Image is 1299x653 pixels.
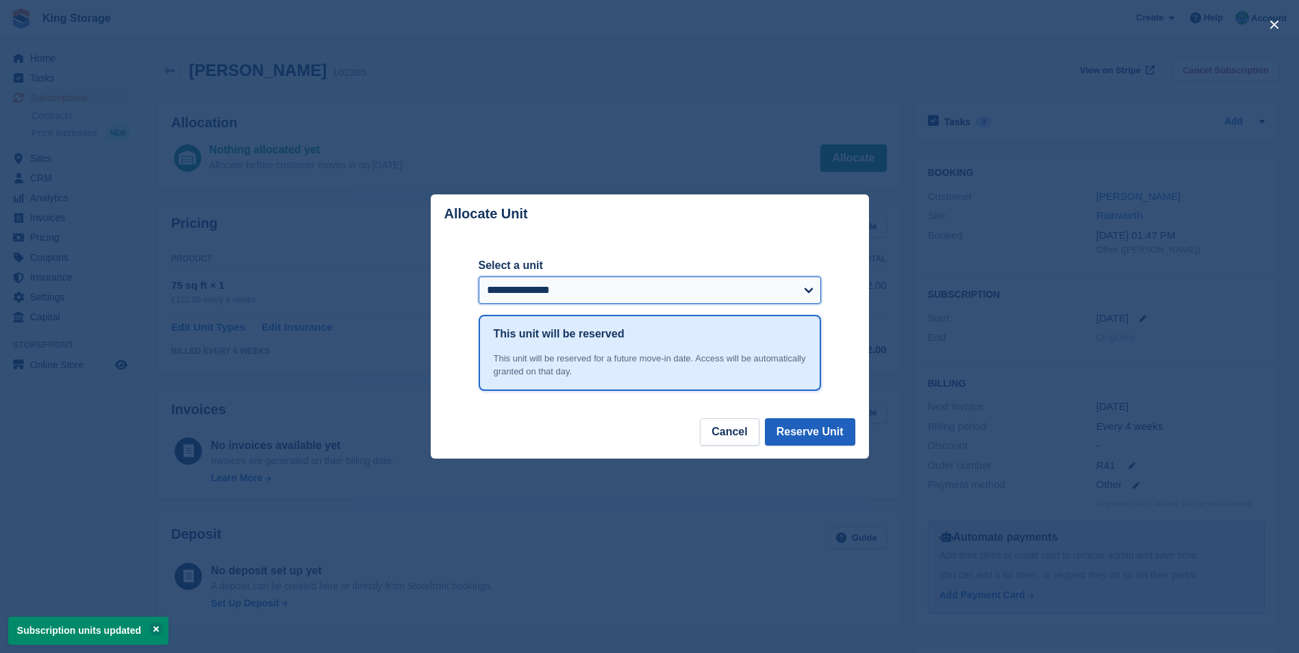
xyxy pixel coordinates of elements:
div: This unit will be reserved for a future move-in date. Access will be automatically granted on tha... [494,352,806,379]
p: Allocate Unit [444,206,528,222]
label: Select a unit [479,257,821,274]
button: Reserve Unit [765,418,855,446]
h1: This unit will be reserved [494,326,625,342]
button: Cancel [700,418,759,446]
button: close [1263,14,1285,36]
p: Subscription units updated [8,617,168,645]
